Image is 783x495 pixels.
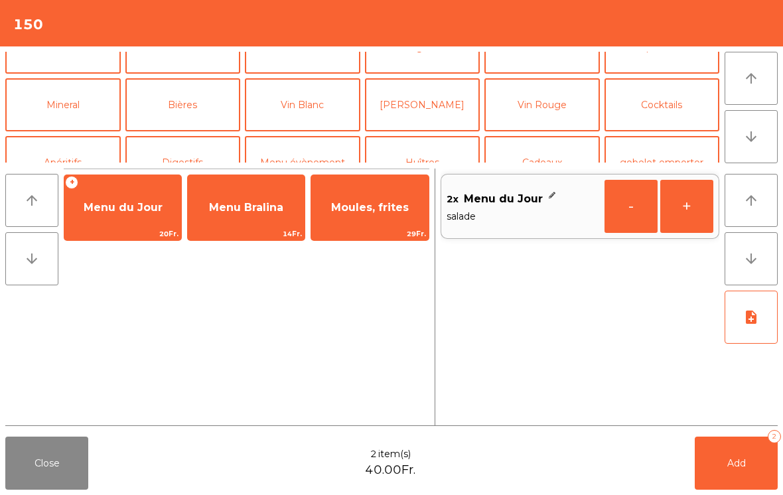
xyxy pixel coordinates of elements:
[447,189,459,209] span: 2x
[245,78,360,131] button: Vin Blanc
[695,437,778,490] button: Add2
[484,78,600,131] button: Vin Rouge
[725,110,778,163] button: arrow_downward
[13,15,43,35] h4: 150
[725,52,778,105] button: arrow_upward
[84,201,163,214] span: Menu du Jour
[743,251,759,267] i: arrow_downward
[727,457,746,469] span: Add
[5,136,121,189] button: Apéritifs
[64,228,181,240] span: 20Fr.
[484,136,600,189] button: Cadeaux
[743,70,759,86] i: arrow_upward
[5,174,58,227] button: arrow_upward
[188,228,305,240] span: 14Fr.
[65,176,78,189] span: +
[743,129,759,145] i: arrow_downward
[605,136,720,189] button: gobelet emporter
[605,180,658,233] button: -
[209,201,283,214] span: Menu Bralina
[605,78,720,131] button: Cocktails
[365,136,480,189] button: Huîtres
[365,461,415,479] span: 40.00Fr.
[5,232,58,285] button: arrow_downward
[331,201,409,214] span: Moules, frites
[464,189,543,209] span: Menu du Jour
[245,136,360,189] button: Menu évènement
[5,78,121,131] button: Mineral
[5,437,88,490] button: Close
[370,447,377,461] span: 2
[24,192,40,208] i: arrow_upward
[378,447,411,461] span: item(s)
[725,232,778,285] button: arrow_downward
[743,192,759,208] i: arrow_upward
[725,174,778,227] button: arrow_upward
[311,228,428,240] span: 29Fr.
[365,78,480,131] button: [PERSON_NAME]
[725,291,778,344] button: note_add
[125,136,241,189] button: Digestifs
[743,309,759,325] i: note_add
[24,251,40,267] i: arrow_downward
[447,209,599,224] span: salade
[768,430,781,443] div: 2
[125,78,241,131] button: Bières
[660,180,713,233] button: +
